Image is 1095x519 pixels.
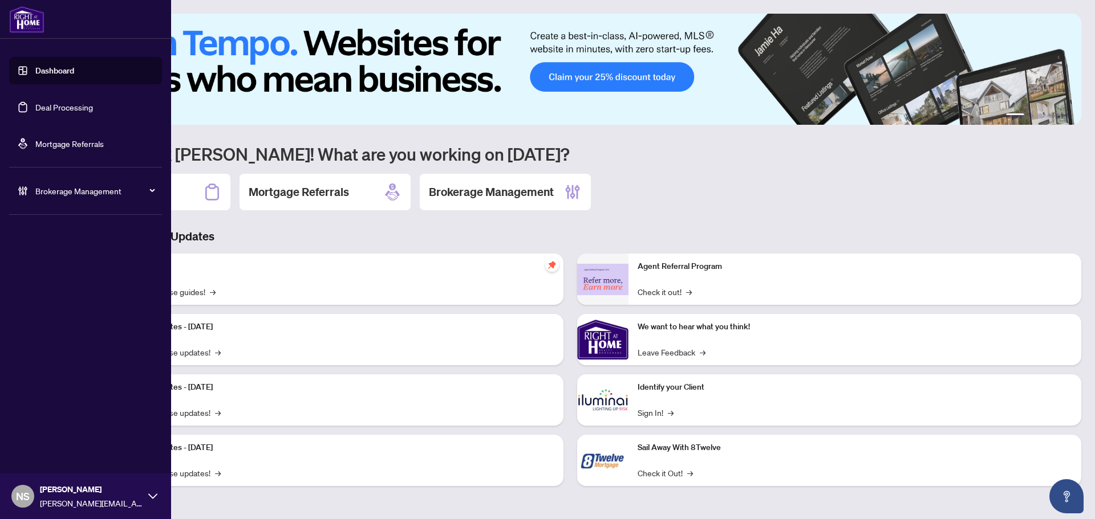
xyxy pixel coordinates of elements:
p: Identify your Client [638,381,1072,394]
button: 5 [1056,113,1061,118]
span: [PERSON_NAME][EMAIL_ADDRESS][DOMAIN_NAME] [40,497,143,509]
span: → [215,467,221,479]
p: Platform Updates - [DATE] [120,442,554,454]
span: → [215,346,221,358]
span: → [668,406,674,419]
img: We want to hear what you think! [577,314,628,365]
a: Mortgage Referrals [35,138,104,149]
span: → [215,406,221,419]
p: Platform Updates - [DATE] [120,321,554,333]
img: logo [9,6,44,33]
p: Platform Updates - [DATE] [120,381,554,394]
p: Sail Away With 8Twelve [638,442,1072,454]
img: Sail Away With 8Twelve [577,435,628,486]
button: Open asap [1049,479,1084,513]
span: Brokerage Management [35,185,154,197]
img: Identify your Client [577,374,628,426]
p: Agent Referral Program [638,260,1072,273]
span: → [687,467,693,479]
span: → [210,285,216,298]
a: Check it out!→ [638,285,692,298]
a: Leave Feedback→ [638,346,705,358]
a: Sign In!→ [638,406,674,419]
a: Dashboard [35,66,74,76]
button: 1 [1006,113,1024,118]
button: 4 [1047,113,1052,118]
span: pushpin [545,258,559,272]
button: 2 [1029,113,1033,118]
h3: Brokerage & Industry Updates [59,228,1081,244]
span: → [700,346,705,358]
span: [PERSON_NAME] [40,483,143,496]
a: Deal Processing [35,102,93,112]
img: Agent Referral Program [577,264,628,295]
span: NS [16,488,30,504]
span: → [686,285,692,298]
p: Self-Help [120,260,554,273]
h2: Mortgage Referrals [249,184,349,200]
h2: Brokerage Management [429,184,554,200]
a: Check it Out!→ [638,467,693,479]
p: We want to hear what you think! [638,321,1072,333]
h1: Welcome back [PERSON_NAME]! What are you working on [DATE]? [59,143,1081,165]
button: 3 [1038,113,1043,118]
button: 6 [1065,113,1070,118]
img: Slide 0 [59,14,1081,125]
